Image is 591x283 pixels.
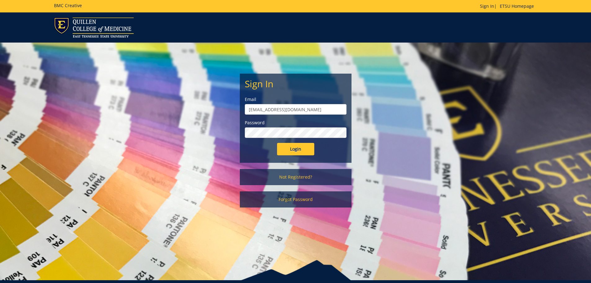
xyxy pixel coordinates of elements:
label: Password [245,120,347,126]
input: Login [277,143,314,155]
p: | [480,3,537,9]
img: ETSU logo [54,17,134,38]
a: ETSU Homepage [497,3,537,9]
label: Email [245,96,347,103]
a: Sign In [480,3,494,9]
a: Forgot Password [240,191,351,208]
h5: BMC Creative [54,3,82,8]
h2: Sign In [245,79,347,89]
a: Not Registered? [240,169,351,185]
